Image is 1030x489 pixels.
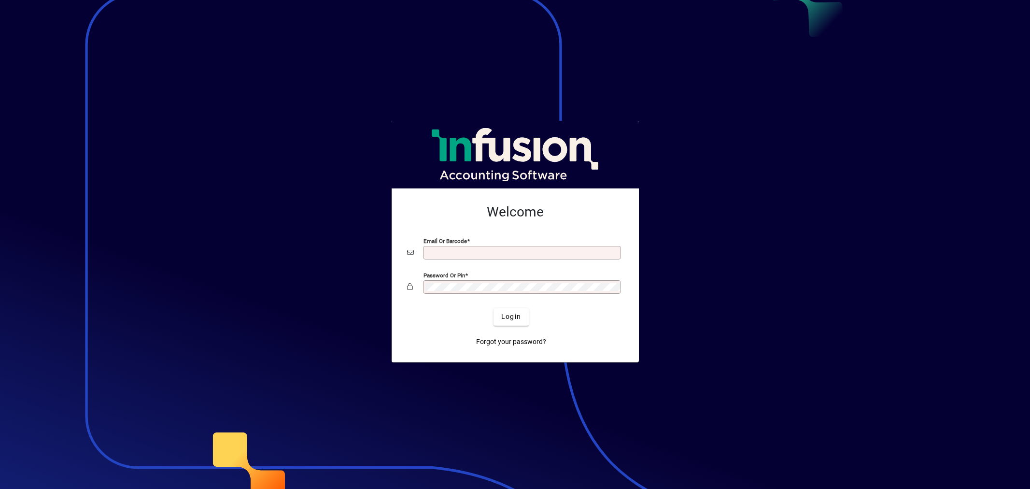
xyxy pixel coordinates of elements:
[472,333,550,351] a: Forgot your password?
[423,272,465,278] mat-label: Password or Pin
[476,337,546,347] span: Forgot your password?
[407,204,623,220] h2: Welcome
[494,308,529,326] button: Login
[423,237,467,244] mat-label: Email or Barcode
[501,312,521,322] span: Login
